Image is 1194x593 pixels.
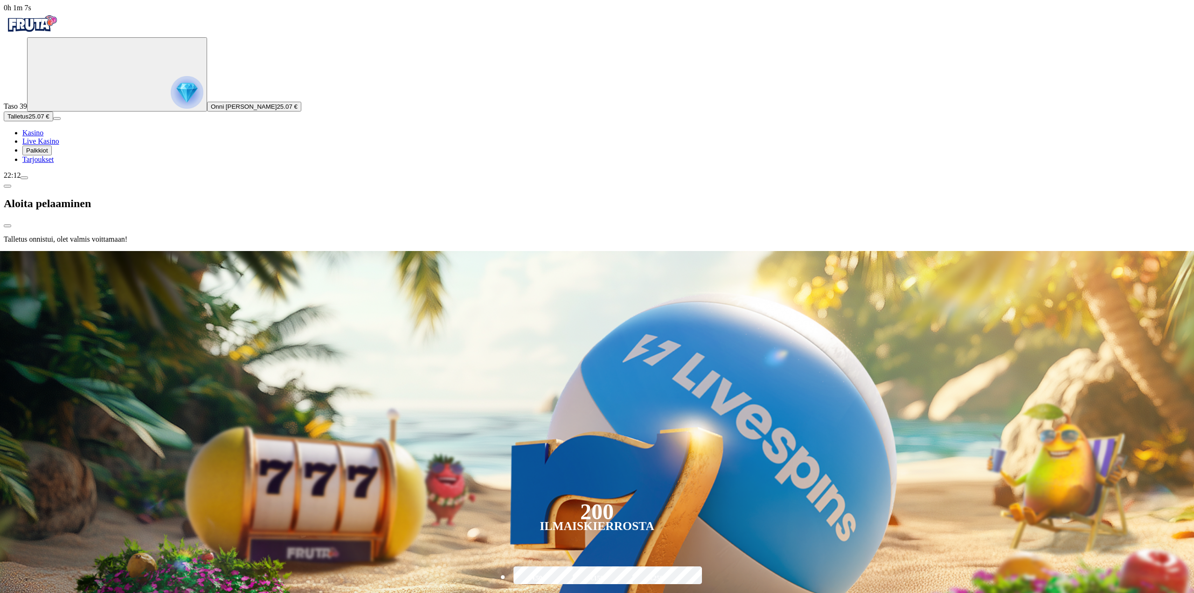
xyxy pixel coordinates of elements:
[580,506,614,517] div: 200
[4,29,60,37] a: Fruta
[21,176,28,179] button: menu
[22,137,59,145] a: poker-chip iconLive Kasino
[511,565,564,592] label: €50
[22,155,54,163] span: Tarjoukset
[4,185,11,188] button: chevron-left icon
[211,103,277,110] span: Onni [PERSON_NAME]
[28,113,49,120] span: 25.07 €
[4,4,31,12] span: user session time
[4,112,53,121] button: Talletusplus icon25.07 €
[4,12,1190,164] nav: Primary
[4,171,21,179] span: 22:12
[4,197,1190,210] h2: Aloita pelaaminen
[22,129,43,137] a: diamond iconKasino
[53,117,61,120] button: menu
[4,235,1190,244] p: Talletus onnistui, olet valmis voittamaan!
[22,146,52,155] button: reward iconPalkkiot
[22,137,59,145] span: Live Kasino
[171,76,203,109] img: reward progress
[4,224,11,227] button: close
[4,102,27,110] span: Taso 39
[22,155,54,163] a: gift-inverted iconTarjoukset
[7,113,28,120] span: Talletus
[540,521,654,532] div: Ilmaiskierrosta
[4,12,60,35] img: Fruta
[207,102,301,112] button: Onni [PERSON_NAME]25.07 €
[26,147,48,154] span: Palkkiot
[22,129,43,137] span: Kasino
[630,565,683,592] label: €250
[570,565,623,592] label: €150
[277,103,297,110] span: 25.07 €
[27,37,207,112] button: reward progress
